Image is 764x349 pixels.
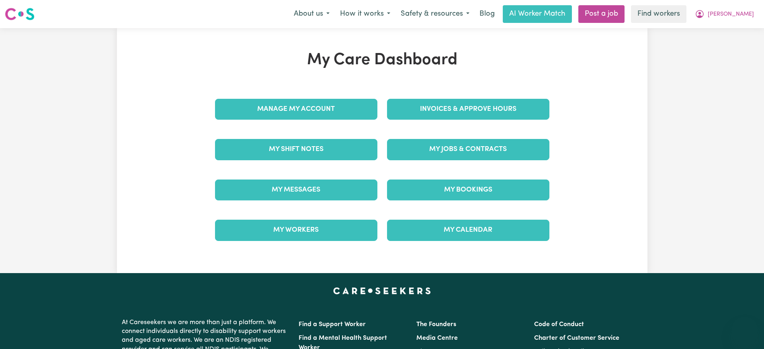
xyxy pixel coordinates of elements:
[215,99,377,120] a: Manage My Account
[534,335,619,341] a: Charter of Customer Service
[732,317,758,343] iframe: Button to launch messaging window
[215,220,377,241] a: My Workers
[215,180,377,200] a: My Messages
[690,6,759,22] button: My Account
[416,321,456,328] a: The Founders
[5,5,35,23] a: Careseekers logo
[387,139,549,160] a: My Jobs & Contracts
[215,139,377,160] a: My Shift Notes
[387,99,549,120] a: Invoices & Approve Hours
[299,321,366,328] a: Find a Support Worker
[5,7,35,21] img: Careseekers logo
[578,5,625,23] a: Post a job
[475,5,500,23] a: Blog
[416,335,458,341] a: Media Centre
[333,288,431,294] a: Careseekers home page
[395,6,475,22] button: Safety & resources
[503,5,572,23] a: AI Worker Match
[289,6,335,22] button: About us
[335,6,395,22] button: How it works
[708,10,754,19] span: [PERSON_NAME]
[631,5,686,23] a: Find workers
[210,51,554,70] h1: My Care Dashboard
[534,321,584,328] a: Code of Conduct
[387,180,549,200] a: My Bookings
[387,220,549,241] a: My Calendar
